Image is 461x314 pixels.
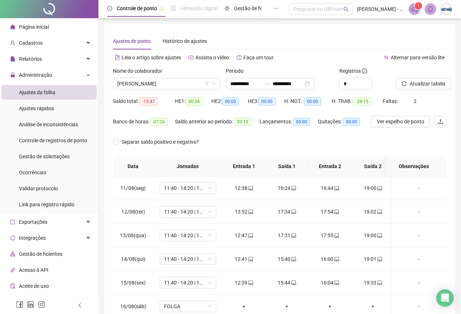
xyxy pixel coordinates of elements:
[10,219,15,224] span: export
[19,90,55,95] span: Ajustes da folha
[415,2,422,9] sup: 1
[333,257,339,262] span: laptop
[228,231,259,239] div: 12:47
[113,38,151,44] span: Ajustes de ponto
[351,156,394,176] th: Saída 2
[357,302,388,310] div: +
[293,118,310,126] span: 00:00
[392,162,435,170] span: Observações
[228,302,259,310] div: +
[164,277,212,288] span: 11:40 - 14:20 | 14:40 - 18:00
[357,279,388,287] div: 19:33
[10,235,15,241] span: sync
[121,256,145,262] span: 14/08(qui)
[19,138,87,143] span: Controle de registros de ponto
[314,255,345,263] div: 16:00
[376,280,382,285] span: laptop
[314,302,345,310] div: +
[441,4,452,15] img: 4435
[226,67,248,75] label: Período
[228,279,259,287] div: 12:39
[402,81,407,86] span: reload
[391,55,445,60] span: Alternar para versão lite
[160,7,164,11] span: pushpin
[117,5,157,11] span: Controle de ponto
[271,184,302,192] div: 16:24
[19,251,62,257] span: Gestão de holerites
[119,138,202,146] span: Separar saldo positivo e negativo?
[115,55,120,60] span: file-text
[164,254,212,265] span: 11:40 - 14:20 | 14:40 - 18:00
[10,283,15,289] span: audit
[357,231,388,239] div: 19:00
[113,67,167,75] label: Nome do colaborador
[237,55,242,60] span: history
[211,97,248,106] div: HE 2:
[27,301,34,308] span: linkedin
[271,208,302,216] div: 17:34
[10,56,15,61] span: file
[398,184,441,192] div: -
[247,233,253,238] span: laptop
[333,233,339,238] span: laptop
[175,97,211,106] div: HE 1:
[247,257,253,262] span: laptop
[163,38,207,44] span: Histórico de ajustes
[19,154,70,159] span: Gestão de solicitações
[274,6,279,11] span: ellipsis
[19,40,43,46] span: Cadastros
[398,231,441,239] div: -
[271,302,302,310] div: +
[343,7,349,12] span: search
[113,118,175,126] div: Banco de horas:
[222,156,265,176] th: Entrada 1
[224,6,230,11] span: sun
[290,186,296,191] span: laptop
[410,80,445,88] span: Atualizar tabela
[417,3,420,8] span: 1
[290,233,296,238] span: laptop
[357,184,388,192] div: 19:00
[314,231,345,239] div: 17:55
[19,235,46,241] span: Integrações
[19,267,48,273] span: Acesso à API
[339,67,367,75] span: Registros
[19,170,46,175] span: Ocorrências
[19,106,54,111] span: Ajustes rápidos
[427,6,434,12] span: bell
[243,55,274,60] span: Faça um tour
[259,118,318,126] div: Lançamentos:
[180,5,218,11] span: Admissão digital
[107,6,112,11] span: clock-circle
[153,156,222,176] th: Jornadas
[290,209,296,214] span: laptop
[164,230,212,241] span: 11:40 - 14:20 | 14:40 - 18:00
[121,280,146,286] span: 15/08(sex)
[383,98,399,104] span: Faltas:
[195,55,229,60] span: Assista o vídeo
[265,156,308,176] th: Saída 1
[120,303,146,309] span: 16/08(sáb)
[164,206,212,217] span: 11:40 - 14:20 | 14:40 - 18:00
[10,267,15,273] span: api
[318,118,369,126] div: Quitações:
[314,208,345,216] div: 17:54
[188,55,194,60] span: youtube
[10,24,15,29] span: home
[16,301,23,308] span: facebook
[228,208,259,216] div: 13:52
[222,98,239,106] span: 00:00
[284,97,332,106] div: H. NOT.:
[264,81,270,87] span: to
[140,98,158,106] span: -12:47
[304,98,321,106] span: 00:00
[228,184,259,192] div: 12:38
[164,301,212,312] span: FOLGA
[38,301,45,308] span: instagram
[398,208,441,216] div: -
[121,209,145,215] span: 12/08(ter)
[164,183,212,194] span: 11:40 - 14:20 | 14:40 - 18:00
[376,209,382,214] span: laptop
[436,289,454,307] div: Open Intercom Messenger
[175,118,259,126] div: Saldo anterior ao período:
